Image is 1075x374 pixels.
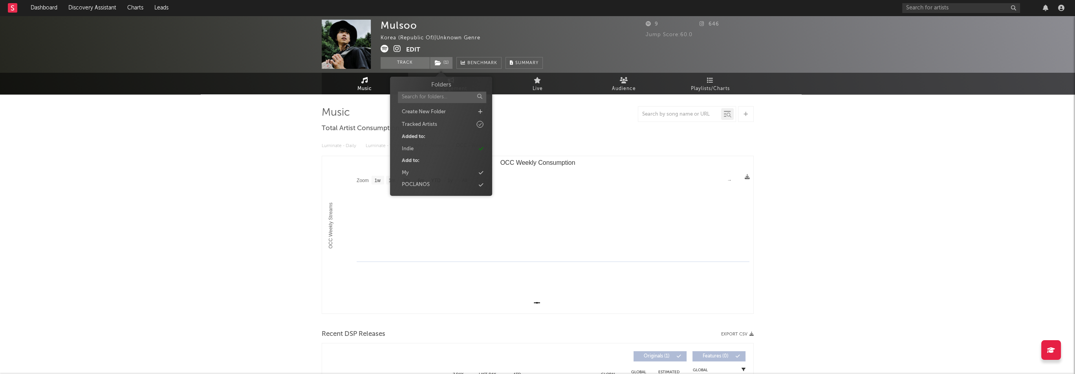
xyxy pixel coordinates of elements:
[402,169,409,177] div: My
[322,330,385,339] span: Recent DSP Releases
[328,203,333,249] text: OCC Weekly Streams
[634,351,687,361] button: Originals(1)
[700,22,719,27] span: 646
[357,84,372,94] span: Music
[430,57,452,69] button: (1)
[402,145,414,153] div: Indie
[322,156,753,313] svg: OCC Weekly Consumption
[902,3,1020,13] input: Search for artists
[431,81,451,90] h3: Folders
[402,133,425,141] div: Added to:
[698,354,734,359] span: Features ( 0 )
[398,92,486,103] input: Search for folders...
[638,111,721,118] input: Search by song name or URL
[406,45,420,55] button: Edit
[691,84,730,94] span: Playlists/Charts
[581,73,667,94] a: Audience
[430,57,453,69] span: ( 1 )
[721,332,754,337] button: Export CSV
[402,157,419,165] div: Add to:
[402,181,430,189] div: POCLANOS
[456,57,502,69] a: Benchmark
[692,351,745,361] button: Features(0)
[322,73,408,94] a: Music
[381,20,417,31] div: Mulsoo
[322,124,399,133] span: Total Artist Consumption
[515,61,538,65] span: Summary
[381,57,430,69] button: Track
[505,57,543,69] button: Summary
[402,108,446,116] div: Create New Folder
[646,32,692,37] span: Jump Score: 60.0
[408,73,494,94] a: Engagement
[494,73,581,94] a: Live
[388,178,395,183] text: 1m
[402,121,437,129] div: Tracked Artists
[533,84,543,94] span: Live
[612,84,636,94] span: Audience
[639,354,675,359] span: Originals ( 1 )
[727,177,732,183] text: →
[381,33,489,43] div: Korea (Republic of) | Unknown Genre
[374,178,381,183] text: 1w
[467,59,497,68] span: Benchmark
[500,159,575,166] text: OCC Weekly Consumption
[667,73,754,94] a: Playlists/Charts
[357,178,369,183] text: Zoom
[646,22,658,27] span: 9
